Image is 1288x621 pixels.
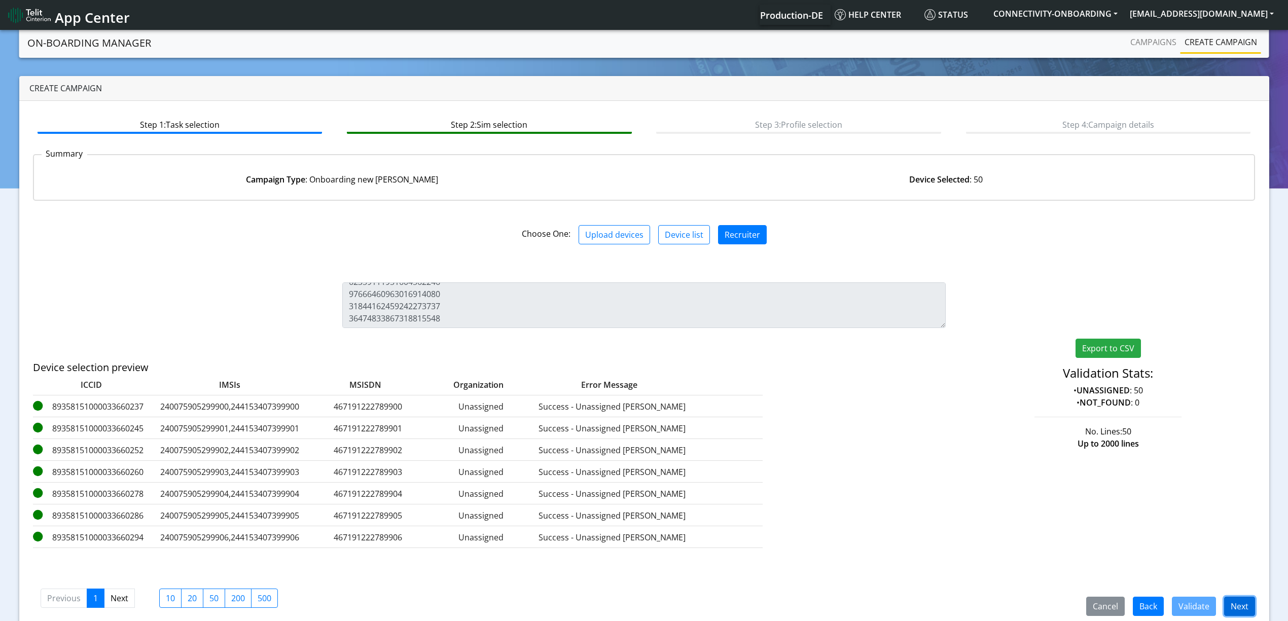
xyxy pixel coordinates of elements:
[310,488,426,500] label: 467191222789904
[431,444,532,456] label: Unassigned
[310,509,426,522] label: 467191222789905
[8,7,51,23] img: logo-telit-cinterion-gw-new.png
[410,379,512,391] label: Organization
[38,115,322,134] btn: Step 1: Task selection
[310,466,426,478] label: 467191222789903
[431,509,532,522] label: Unassigned
[27,33,151,53] a: On-Boarding Manager
[831,5,920,25] a: Help center
[310,444,426,456] label: 467191222789902
[154,444,306,456] label: 240075905299902,244153407399902
[310,531,426,543] label: 467191222789906
[8,4,128,26] a: App Center
[246,174,305,185] strong: Campaign Type
[181,589,203,608] label: 20
[961,366,1255,381] h4: Validation Stats:
[33,466,150,478] label: 89358151000033660260
[536,509,688,522] label: Success - Unassigned [PERSON_NAME]
[154,422,306,434] label: 240075905299901,244153407399901
[55,8,130,27] span: App Center
[536,466,688,478] label: Success - Unassigned [PERSON_NAME]
[658,225,710,244] button: Device list
[924,9,968,20] span: Status
[536,444,688,456] label: Success - Unassigned [PERSON_NAME]
[953,437,1263,450] div: Up to 2000 lines
[33,400,150,413] label: 89358151000033660237
[644,173,1248,186] div: : 50
[516,379,668,391] label: Error Message
[40,173,644,186] div: : Onboarding new [PERSON_NAME]
[33,444,150,456] label: 89358151000033660252
[310,400,426,413] label: 467191222789900
[909,174,970,185] strong: Device Selected
[961,396,1255,409] p: • : 0
[835,9,901,20] span: Help center
[154,466,306,478] label: 240075905299903,244153407399903
[920,5,987,25] a: Status
[33,531,150,543] label: 89358151000033660294
[1133,597,1164,616] button: Back
[718,225,767,244] button: Recruiter
[154,488,306,500] label: 240075905299904,244153407399904
[431,531,532,543] label: Unassigned
[760,9,823,21] span: Production-DE
[431,466,532,478] label: Unassigned
[1086,597,1125,616] button: Cancel
[42,148,87,160] p: Summary
[251,589,278,608] label: 500
[656,115,941,134] btn: Step 3: Profile selection
[536,531,688,543] label: Success - Unassigned [PERSON_NAME]
[33,422,150,434] label: 89358151000033660245
[33,509,150,522] label: 89358151000033660286
[431,488,532,500] label: Unassigned
[924,9,936,20] img: status.svg
[431,400,532,413] label: Unassigned
[225,589,252,608] label: 200
[33,488,150,500] label: 89358151000033660278
[1077,385,1130,396] strong: UNASSIGNED
[536,488,688,500] label: Success - Unassigned [PERSON_NAME]
[1076,339,1141,358] button: Export to CSV
[310,379,406,391] label: MSISDN
[1180,32,1261,52] a: Create campaign
[536,400,688,413] label: Success - Unassigned [PERSON_NAME]
[154,400,306,413] label: 240075905299900,244153407399900
[536,422,688,434] label: Success - Unassigned [PERSON_NAME]
[310,422,426,434] label: 467191222789901
[87,589,104,608] a: 1
[961,384,1255,396] p: • : 50
[154,509,306,522] label: 240075905299905,244153407399905
[33,361,848,374] h5: Device selection preview
[760,5,822,25] a: Your current platform instance
[203,589,225,608] label: 50
[953,425,1263,437] div: No. Lines:
[987,5,1124,23] button: CONNECTIVITY-ONBOARDING
[33,379,150,391] label: ICCID
[431,422,532,434] label: Unassigned
[1080,397,1131,408] strong: NOT_FOUND
[1126,32,1180,52] a: Campaigns
[1124,5,1280,23] button: [EMAIL_ADDRESS][DOMAIN_NAME]
[1172,597,1216,616] button: Validate
[579,225,650,244] button: Upload devices
[522,228,570,239] span: Choose One:
[1224,597,1255,616] button: Next
[19,76,1269,101] div: Create campaign
[1122,426,1131,437] span: 50
[966,115,1250,134] btn: Step 4: Campaign details
[159,589,182,608] label: 10
[154,379,306,391] label: IMSIs
[104,589,135,608] a: Next
[835,9,846,20] img: knowledge.svg
[347,115,631,134] btn: Step 2: Sim selection
[154,531,306,543] label: 240075905299906,244153407399906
